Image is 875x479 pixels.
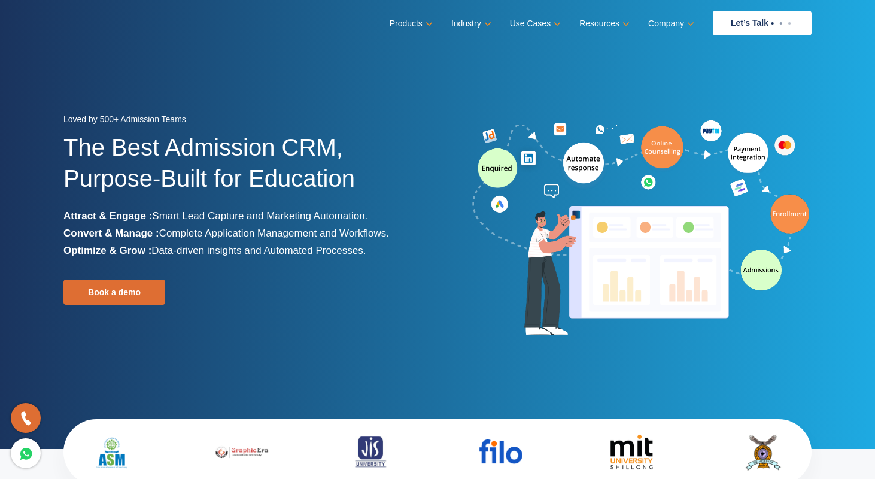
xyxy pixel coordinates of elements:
a: Use Cases [510,15,558,32]
h1: The Best Admission CRM, Purpose-Built for Education [63,132,429,207]
a: Products [390,15,430,32]
a: Let’s Talk [713,11,812,35]
div: Loved by 500+ Admission Teams [63,111,429,132]
b: Attract & Engage : [63,210,152,222]
a: Industry [451,15,489,32]
b: Optimize & Grow : [63,245,151,256]
img: admission-software-home-page-header [470,117,812,341]
a: Book a demo [63,280,165,305]
a: Company [648,15,692,32]
b: Convert & Manage : [63,228,159,239]
span: Complete Application Management and Workflows. [159,228,389,239]
a: Resources [579,15,627,32]
span: Smart Lead Capture and Marketing Automation. [152,210,367,222]
span: Data-driven insights and Automated Processes. [151,245,366,256]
